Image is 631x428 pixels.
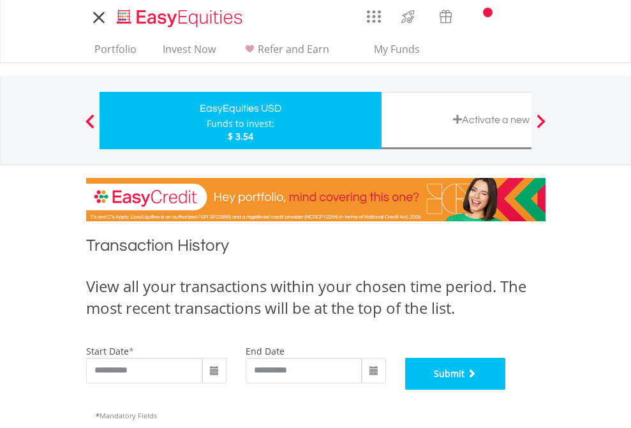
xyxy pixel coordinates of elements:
[112,3,248,29] a: Home page
[497,3,530,29] a: FAQ's and Support
[86,345,129,357] label: start date
[367,10,381,24] img: grid-menu-icon.svg
[158,43,221,63] a: Invest Now
[258,42,329,56] span: Refer and Earn
[86,276,546,320] div: View all your transactions within your chosen time period. The most recent transactions will be a...
[359,3,389,24] a: AppsGrid
[207,117,274,130] div: Funds to invest:
[427,3,464,27] a: Vouchers
[530,3,562,31] a: My Profile
[228,130,253,142] span: $ 3.54
[405,358,506,390] button: Submit
[237,43,334,63] a: Refer and Earn
[86,178,546,221] img: EasyCredit Promotion Banner
[77,121,103,133] button: Previous
[464,3,497,29] a: Notifications
[89,43,142,63] a: Portfolio
[355,41,439,57] span: My Funds
[107,100,374,117] div: EasyEquities USD
[397,6,419,27] img: thrive-v2.svg
[435,6,456,27] img: vouchers-v2.svg
[86,234,546,263] h1: Transaction History
[114,8,248,29] img: EasyEquities_Logo.png
[528,121,554,133] button: Next
[246,345,285,357] label: end date
[96,411,157,420] span: Mandatory Fields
